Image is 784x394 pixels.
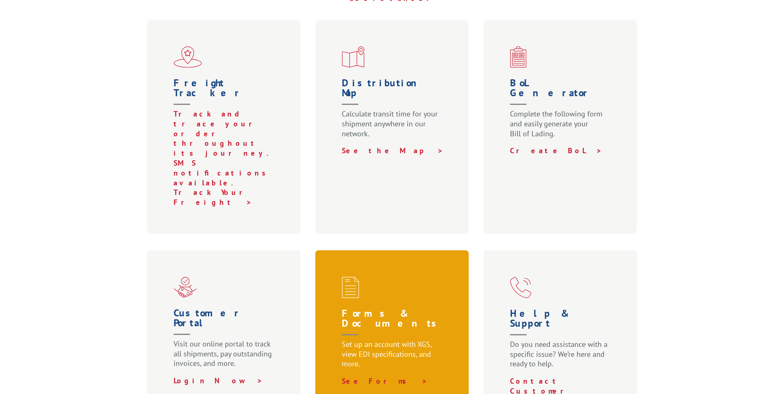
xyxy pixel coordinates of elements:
p: Complete the following form and easily generate your Bill of Lading. [510,109,614,146]
p: Set up an account with XGS, view EDI specifications, and more. [342,339,446,376]
p: Calculate transit time for your shipment anywhere in our network. [342,109,446,146]
h1: Customer Portal [174,308,278,339]
img: xgs-icon-credit-financing-forms-red [342,277,359,298]
img: xgs-icon-help-and-support-red [510,277,531,298]
img: xgs-icon-bo-l-generator-red [510,46,527,68]
a: Track Your Freight > [174,188,254,207]
a: Create BoL > [510,146,602,155]
img: xgs-icon-partner-red (1) [174,277,197,298]
a: See the Map > [342,146,443,155]
a: See Forms > [342,376,428,386]
h1: Forms & Documents [342,309,446,339]
p: Do you need assistance with a specific issue? We’re here and ready to help. [510,339,614,376]
p: Visit our online portal to track all shipments, pay outstanding invoices, and more. [174,339,278,376]
img: xgs-icon-flagship-distribution-model-red [174,46,202,68]
img: xgs-icon-distribution-map-red [342,46,365,68]
h1: Freight Tracker [174,78,278,109]
p: Track and trace your order throughout its journey. SMS notifications available. [174,109,278,188]
a: Freight Tracker Track and trace your order throughout its journey. SMS notifications available. [174,78,278,188]
a: Login Now > [174,376,263,385]
h1: Help & Support [510,309,614,339]
h1: Distribution Map [342,78,446,109]
h1: BoL Generator [510,78,614,109]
